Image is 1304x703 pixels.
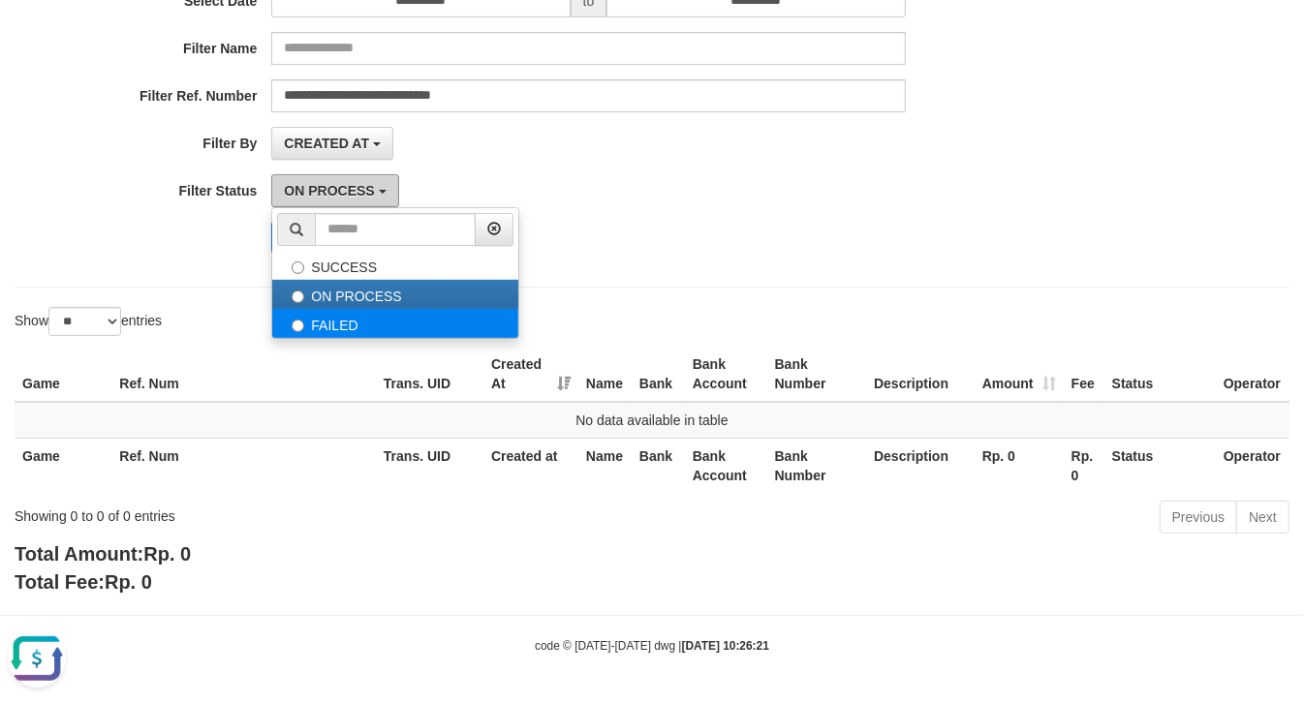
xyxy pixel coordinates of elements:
input: ON PROCESS [292,290,304,303]
th: Status [1104,347,1216,402]
strong: [DATE] 10:26:21 [682,639,769,653]
th: Game [15,347,111,402]
span: ON PROCESS [284,183,374,199]
th: Name [578,347,632,402]
label: SUCCESS [272,251,518,280]
th: Operator [1216,438,1289,493]
th: Bank [632,347,685,402]
th: Amount: activate to sort column ascending [975,347,1064,402]
span: CREATED AT [284,136,369,151]
button: Open LiveChat chat widget [8,8,66,66]
th: Game [15,438,111,493]
th: Bank Number [767,347,866,402]
th: Rp. 0 [1064,438,1104,493]
label: FAILED [272,309,518,338]
th: Ref. Num [111,438,376,493]
th: Bank Number [767,438,866,493]
label: Show entries [15,307,162,336]
a: Previous [1160,501,1237,534]
label: ON PROCESS [272,280,518,309]
th: Bank Account [685,438,767,493]
th: Description [866,347,975,402]
th: Bank [632,438,685,493]
button: CREATED AT [271,127,393,160]
span: Rp. 0 [105,571,152,593]
th: Operator [1216,347,1289,402]
th: Rp. 0 [975,438,1064,493]
th: Trans. UID [376,438,483,493]
small: code © [DATE]-[DATE] dwg | [535,639,769,653]
input: FAILED [292,320,304,332]
select: Showentries [48,307,121,336]
th: Created At: activate to sort column ascending [483,347,578,402]
th: Name [578,438,632,493]
b: Total Fee: [15,571,152,593]
th: Ref. Num [111,347,376,402]
th: Created at [483,438,578,493]
th: Description [866,438,975,493]
button: ON PROCESS [271,174,398,207]
th: Status [1104,438,1216,493]
a: Next [1236,501,1289,534]
div: Showing 0 to 0 of 0 entries [15,499,529,526]
b: Total Amount: [15,543,191,565]
td: No data available in table [15,402,1289,439]
th: Bank Account [685,347,767,402]
th: Fee [1064,347,1104,402]
span: Rp. 0 [143,543,191,565]
input: SUCCESS [292,261,304,274]
th: Trans. UID [376,347,483,402]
